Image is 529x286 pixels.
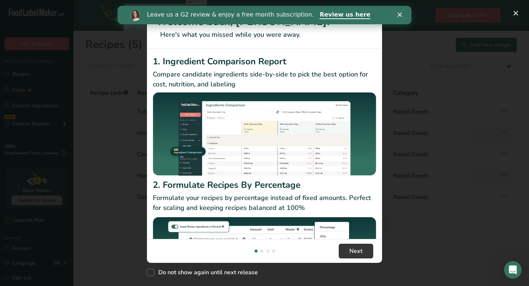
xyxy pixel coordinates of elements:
[504,261,522,279] iframe: Intercom live chat
[153,69,376,89] p: Compare candidate ingredients side-by-side to pick the best option for cost, nutrition, and labeling
[118,6,411,24] iframe: Intercom live chat banner
[339,244,373,258] button: Next
[153,178,376,192] h2: 2. Formulate Recipes By Percentage
[154,269,258,276] span: Do not show again until next release
[349,247,363,255] span: Next
[153,193,376,213] p: Formulate your recipes by percentage instead of fixed amounts. Perfect for scaling and keeping re...
[153,92,376,176] img: Ingredient Comparison Report
[153,55,376,68] h2: 1. Ingredient Comparison Report
[280,7,287,11] div: Close
[156,30,373,40] p: Here's what you missed while you were away.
